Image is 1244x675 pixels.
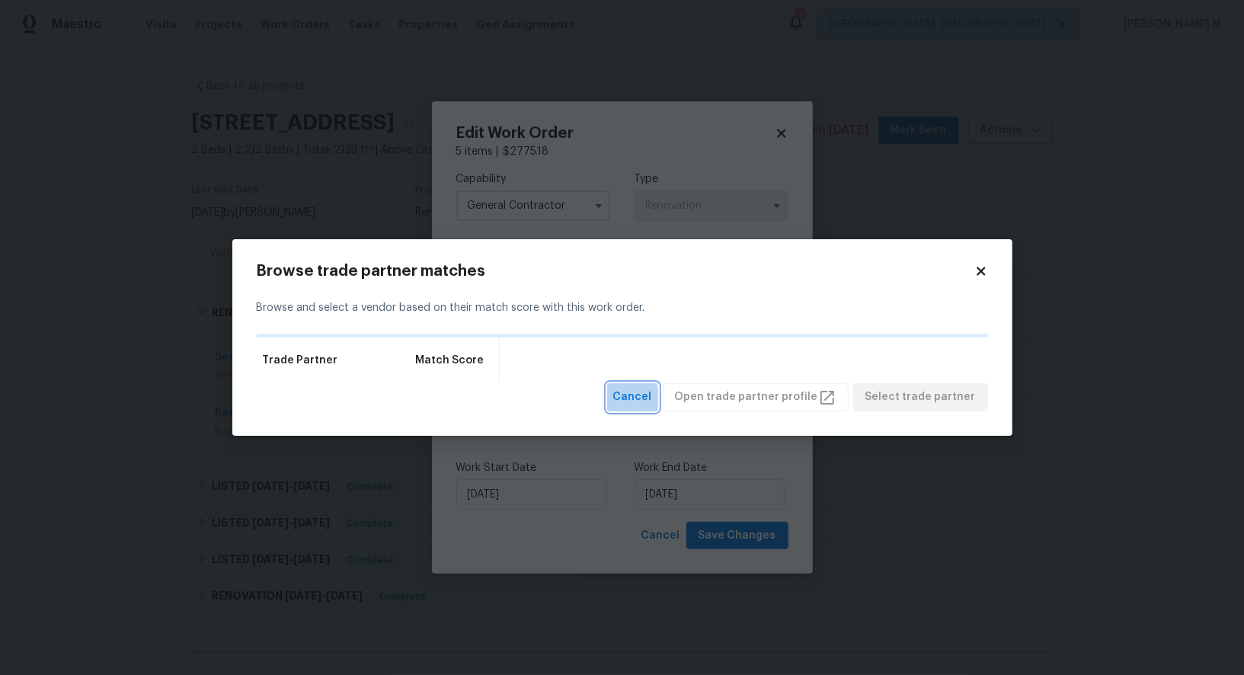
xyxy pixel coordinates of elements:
[415,353,484,368] span: Match Score
[607,383,658,411] button: Cancel
[263,353,338,368] span: Trade Partner
[613,388,652,407] span: Cancel
[257,282,988,334] div: Browse and select a vendor based on their match score with this work order.
[257,264,974,279] h2: Browse trade partner matches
